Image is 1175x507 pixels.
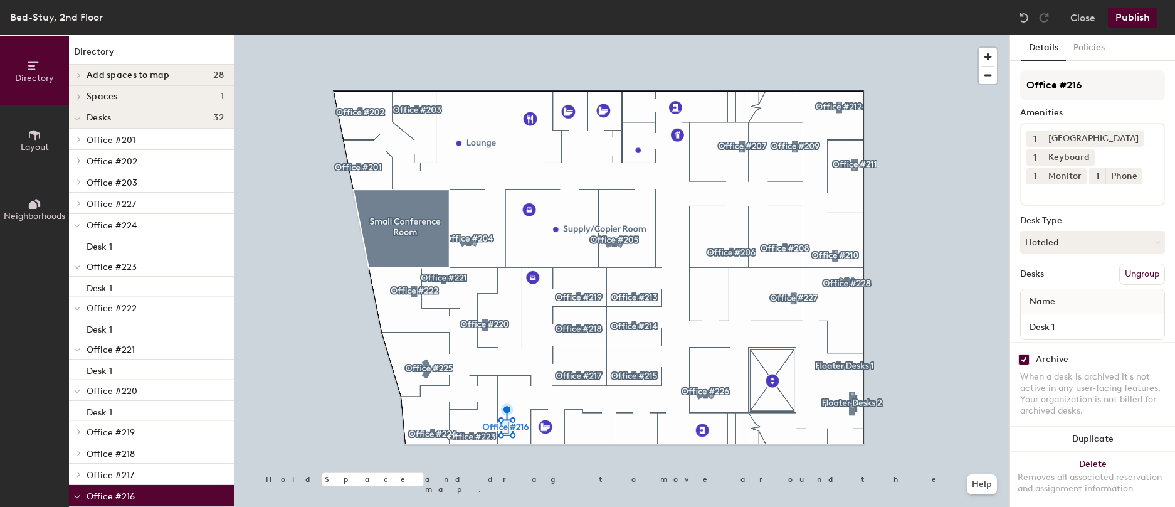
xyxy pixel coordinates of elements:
img: Undo [1018,11,1030,24]
div: Desks [1020,269,1044,279]
h1: Directory [69,45,234,65]
div: Removes all associated reservation and assignment information [1018,472,1167,494]
div: Phone [1105,168,1142,184]
span: Directory [15,73,54,83]
img: Redo [1038,11,1050,24]
span: Office #221 [87,344,135,355]
span: Layout [21,142,49,152]
span: Office #201 [87,135,135,146]
button: DeleteRemoves all associated reservation and assignment information [1010,452,1175,507]
button: Hoteled [1020,231,1165,253]
div: Monitor [1043,168,1087,184]
span: Office #219 [87,427,135,438]
button: Details [1021,35,1066,61]
p: Desk 1 [87,321,112,335]
span: Office #220 [87,386,137,397]
button: Publish [1108,8,1157,28]
button: 1 [1089,168,1105,184]
span: Office #223 [87,262,137,272]
span: 1 [1033,151,1036,164]
button: 1 [1026,168,1043,184]
span: Office #222 [87,303,137,314]
button: Ungroup [1119,264,1165,285]
button: Help [967,474,997,494]
button: Close [1070,8,1095,28]
span: Office #202 [87,156,137,167]
div: When a desk is archived it's not active in any user-facing features. Your organization is not bil... [1020,371,1165,417]
button: Duplicate [1010,427,1175,452]
div: Desk Type [1020,216,1165,226]
p: Desk 1 [87,403,112,418]
span: 1 [1033,132,1036,146]
button: 1 [1026,131,1043,147]
span: 28 [213,70,224,80]
span: Desks [87,113,111,123]
span: Spaces [87,92,118,102]
input: Unnamed desk [1023,318,1162,336]
p: Desk 1 [87,279,112,294]
div: Archive [1036,355,1068,365]
span: Office #227 [87,199,136,210]
span: 1 [1096,170,1099,183]
div: Amenities [1020,108,1165,118]
button: Policies [1066,35,1112,61]
span: Office #217 [87,470,134,481]
span: 1 [1033,170,1036,183]
p: Desk 1 [87,362,112,376]
span: 32 [213,113,224,123]
div: Keyboard [1043,149,1095,166]
span: Office #203 [87,178,137,188]
span: Office #224 [87,220,137,231]
div: Bed-Stuy, 2nd Floor [10,9,103,25]
div: [GEOGRAPHIC_DATA] [1043,131,1144,147]
p: Desk 1 [87,238,112,252]
span: 1 [221,92,224,102]
span: Neighborhoods [4,211,65,221]
span: Name [1023,291,1062,313]
span: Office #216 [87,491,135,502]
span: Office #218 [87,449,135,459]
span: Add spaces to map [87,70,170,80]
button: 1 [1026,149,1043,166]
